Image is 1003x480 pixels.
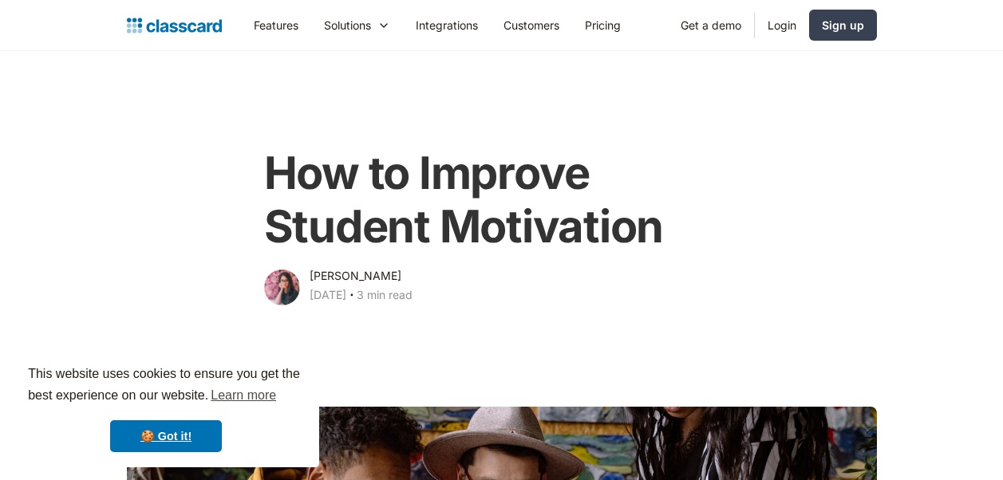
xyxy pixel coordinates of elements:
a: Get a demo [668,7,754,43]
a: Features [241,7,311,43]
div: Solutions [311,7,403,43]
a: Integrations [403,7,491,43]
div: Sign up [822,17,864,33]
a: Customers [491,7,572,43]
a: Login [755,7,809,43]
div: 3 min read [357,285,413,305]
a: home [127,14,222,37]
a: dismiss cookie message [110,420,222,452]
span: This website uses cookies to ensure you get the best experience on our website. [28,364,304,407]
div: cookieconsent [13,349,319,467]
div: [DATE] [310,285,346,305]
a: learn more about cookies [208,384,278,407]
div: ‧ [346,285,357,308]
a: Sign up [809,10,877,41]
div: Solutions [324,17,371,33]
h1: How to Improve Student Motivation [264,147,740,254]
div: [PERSON_NAME] [310,266,401,285]
a: Pricing [572,7,634,43]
